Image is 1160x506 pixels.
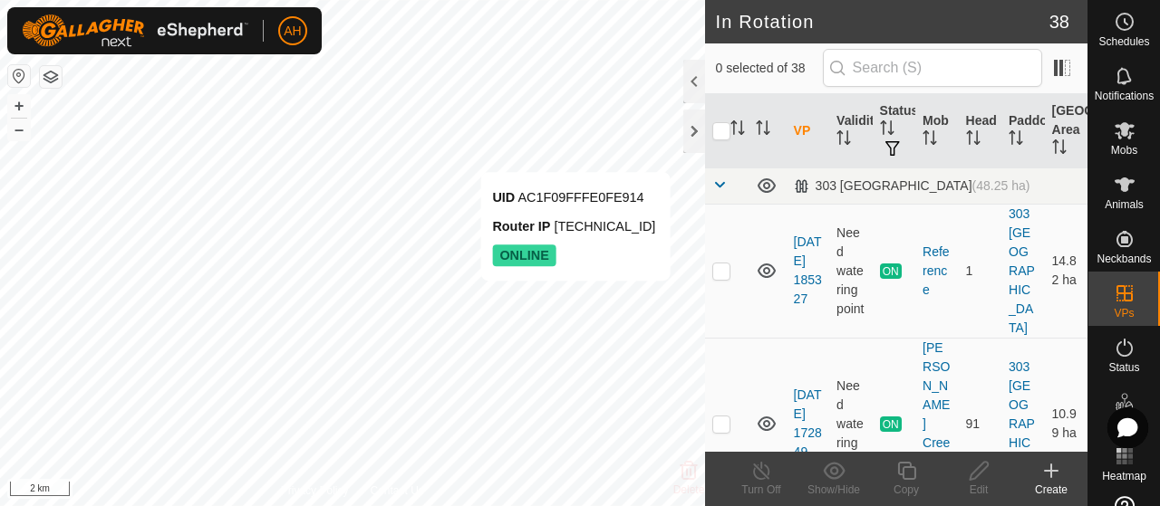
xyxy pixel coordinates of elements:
p-sorticon: Activate to sort [1052,142,1067,157]
td: Need watering point [829,204,872,338]
p-sorticon: Activate to sort [730,123,745,138]
td: 1 [959,204,1001,338]
a: Contact Us [370,482,423,499]
td: 14.82 ha [1045,204,1087,338]
p-sorticon: Activate to sort [836,133,851,148]
span: [TECHNICAL_ID] [554,219,655,234]
span: Mobs [1111,145,1137,156]
img: Gallagher Logo [22,14,248,47]
span: Status [1108,362,1139,373]
p-sorticon: Activate to sort [966,133,981,148]
button: Map Layers [40,66,62,88]
a: 303 [GEOGRAPHIC_DATA] [1009,206,1035,335]
div: Edit [942,482,1015,498]
span: Heatmap [1102,471,1146,482]
th: Paddock [1001,94,1044,168]
span: Notifications [1095,91,1154,101]
span: Schedules [1098,36,1149,47]
button: Reset Map [8,65,30,87]
h2: In Rotation [716,11,1049,33]
span: ON [880,263,902,279]
p-sorticon: Activate to sort [923,133,937,148]
div: Show/Hide [797,482,870,498]
div: Create [1015,482,1087,498]
input: Search (S) [823,49,1042,87]
span: 38 [1049,8,1069,35]
span: AH [284,22,301,41]
a: [DATE] 172849 [794,387,822,459]
div: Reference [923,243,951,300]
span: Router IP [492,219,550,234]
button: + [8,95,30,117]
p-sorticon: Activate to sort [1009,133,1023,148]
span: Neckbands [1097,253,1151,264]
th: Mob [915,94,958,168]
th: VP [787,94,829,168]
span: (48.25 ha) [972,178,1030,193]
span: AC1F09FFFE0FE914 [517,190,643,205]
span: UID [492,190,515,205]
span: 0 selected of 38 [716,59,823,78]
div: 303 [GEOGRAPHIC_DATA] [794,178,1030,194]
a: [DATE] 185327 [794,234,822,306]
th: Head [959,94,1001,168]
p-sorticon: Activate to sort [880,123,894,138]
a: Privacy Policy [281,482,349,499]
span: Animals [1105,199,1144,210]
span: ONLINE [492,244,556,266]
th: Status [873,94,915,168]
a: 303 [GEOGRAPHIC_DATA] [1009,359,1035,488]
div: Turn Off [725,482,797,498]
span: VPs [1114,308,1134,319]
th: Validity [829,94,872,168]
button: – [8,119,30,140]
div: Copy [870,482,942,498]
p-sorticon: Activate to sort [756,123,770,138]
span: ON [880,416,902,432]
th: [GEOGRAPHIC_DATA] Area [1045,94,1087,168]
